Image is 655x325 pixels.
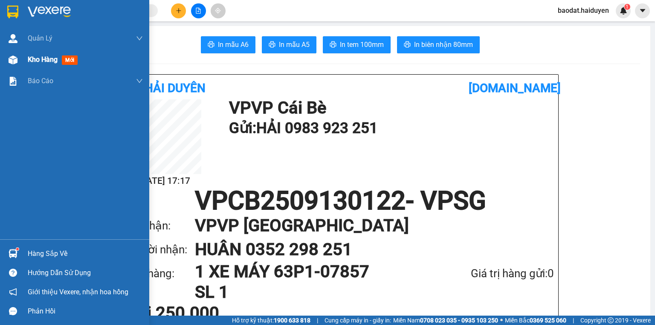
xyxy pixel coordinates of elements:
[127,174,201,188] h2: [DATE] 17:17
[9,307,17,315] span: message
[397,36,480,53] button: printerIn biên nhận 80mm
[195,8,201,14] span: file-add
[59,36,114,64] li: VP VP [GEOGRAPHIC_DATA]
[9,249,17,258] img: warehouse-icon
[229,99,550,116] h1: VP VP Cái Bè
[9,34,17,43] img: warehouse-icon
[9,288,17,296] span: notification
[127,217,195,235] div: VP nhận:
[500,319,503,322] span: ⚪️
[626,4,629,10] span: 1
[195,282,426,302] h1: SL 1
[191,3,206,18] button: file-add
[218,39,249,50] span: In mẫu A6
[4,46,51,72] b: 436 [PERSON_NAME], Khu 2
[127,305,268,322] div: Rồi 250.000
[127,188,554,214] h1: VPCB2509130122 - VPSG
[28,75,53,86] span: Báo cáo
[4,36,59,45] li: VP VP Cái Bè
[393,316,498,325] span: Miền Nam
[639,7,646,15] span: caret-down
[211,3,226,18] button: aim
[469,81,561,95] b: [DOMAIN_NAME]
[229,116,550,140] h1: Gửi: HẢI 0983 923 251
[279,39,310,50] span: In mẫu A5
[323,36,391,53] button: printerIn tem 100mm
[404,41,411,49] span: printer
[608,317,614,323] span: copyright
[620,7,627,15] img: icon-new-feature
[195,214,537,238] h1: VP VP [GEOGRAPHIC_DATA]
[62,55,78,65] span: mới
[530,317,566,324] strong: 0369 525 060
[624,4,630,10] sup: 1
[208,41,214,49] span: printer
[195,238,537,261] h1: HUÂN 0352 298 251
[127,265,195,282] div: Tên hàng:
[171,3,186,18] button: plus
[262,36,316,53] button: printerIn mẫu A5
[145,81,206,95] b: Hải Duyên
[505,316,566,325] span: Miền Bắc
[420,317,498,324] strong: 0708 023 035 - 0935 103 250
[176,8,182,14] span: plus
[232,316,310,325] span: Hỗ trợ kỹ thuật:
[28,33,52,44] span: Quản Lý
[9,77,17,86] img: solution-icon
[136,78,143,84] span: down
[340,39,384,50] span: In tem 100mm
[7,6,18,18] img: logo-vxr
[28,287,128,297] span: Giới thiệu Vexere, nhận hoa hồng
[9,269,17,277] span: question-circle
[28,305,143,318] div: Phản hồi
[136,35,143,42] span: down
[573,316,574,325] span: |
[28,55,58,64] span: Kho hàng
[215,8,221,14] span: aim
[52,11,105,27] div: Hải Duyên
[274,317,310,324] strong: 1900 633 818
[325,316,391,325] span: Cung cấp máy in - giấy in:
[426,265,554,282] div: Giá trị hàng gửi: 0
[551,5,616,16] span: baodat.haiduyen
[195,261,426,282] h1: 1 XE MÁY 63P1-07857
[28,267,143,279] div: Hướng dẫn sử dụng
[201,36,255,53] button: printerIn mẫu A6
[330,41,336,49] span: printer
[16,248,19,250] sup: 1
[635,3,650,18] button: caret-down
[127,241,195,258] div: Người nhận:
[4,47,10,53] span: environment
[414,39,473,50] span: In biên nhận 80mm
[28,247,143,260] div: Hàng sắp về
[9,55,17,64] img: warehouse-icon
[269,41,275,49] span: printer
[317,316,318,325] span: |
